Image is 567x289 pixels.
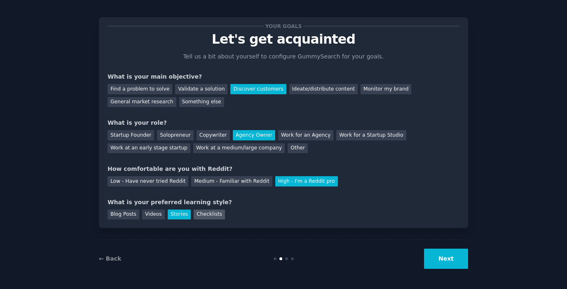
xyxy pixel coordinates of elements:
[275,176,338,186] div: High - I'm a Reddit pro
[264,22,303,30] span: Your goals
[175,84,227,94] div: Validate a solution
[108,210,139,220] div: Blog Posts
[336,130,406,140] div: Work for a Startup Studio
[424,249,468,269] button: Next
[180,52,387,61] p: Tell us a bit about yourself to configure GummySearch for your goals.
[99,255,121,262] a: ← Back
[108,97,176,107] div: General market research
[108,119,459,127] div: What is your role?
[157,130,193,140] div: Solopreneur
[108,165,459,173] div: How comfortable are you with Reddit?
[108,72,459,81] div: What is your main objective?
[230,84,286,94] div: Discover customers
[108,130,154,140] div: Startup Founder
[108,32,459,47] p: Let's get acquainted
[289,84,358,94] div: Ideate/distribute content
[142,210,165,220] div: Videos
[233,130,275,140] div: Agency Owner
[194,210,225,220] div: Checklists
[193,143,285,154] div: Work at a medium/large company
[197,130,230,140] div: Copywriter
[191,176,272,186] div: Medium - Familiar with Reddit
[168,210,191,220] div: Stories
[361,84,411,94] div: Monitor my brand
[278,130,333,140] div: Work for an Agency
[108,198,459,207] div: What is your preferred learning style?
[108,176,188,186] div: Low - Have never tried Reddit
[179,97,224,107] div: Something else
[108,143,190,154] div: Work at an early stage startup
[108,84,172,94] div: Find a problem to solve
[288,143,308,154] div: Other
